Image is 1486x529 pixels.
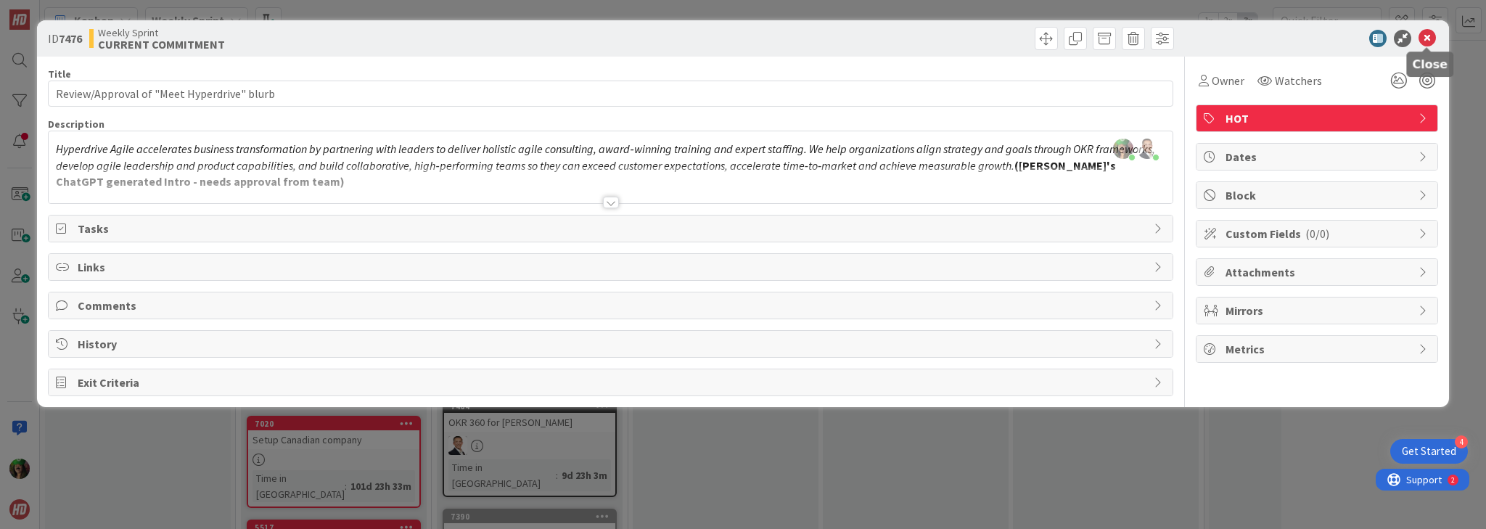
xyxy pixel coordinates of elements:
span: HOT [1226,110,1411,127]
span: ( 0/0 ) [1305,226,1329,241]
span: Custom Fields [1226,225,1411,242]
div: 2 [75,6,79,17]
div: Get Started [1402,444,1456,459]
span: Owner [1212,72,1244,89]
img: UCWZD98YtWJuY0ewth2JkLzM7ZIabXpM.png [1137,139,1157,159]
b: CURRENT COMMITMENT [98,38,225,50]
span: Weekly Sprint [98,27,225,38]
span: Block [1226,186,1411,204]
span: Links [78,258,1146,276]
div: 4 [1455,435,1468,448]
b: 7476 [59,31,82,46]
span: Attachments [1226,263,1411,281]
span: Dates [1226,148,1411,165]
em: Hyperdrive Agile accelerates business transformation by partnering with leaders to deliver holist... [56,142,1157,173]
h5: Close [1412,57,1448,71]
span: Mirrors [1226,302,1411,319]
span: Tasks [78,220,1146,237]
span: Support [30,2,66,20]
span: Exit Criteria [78,374,1146,391]
label: Title [48,67,71,81]
input: type card name here... [48,81,1173,107]
span: ID [48,30,82,47]
span: Comments [78,297,1146,314]
span: Description [48,118,104,131]
span: Watchers [1275,72,1322,89]
img: zMbp8UmSkcuFrGHA6WMwLokxENeDinhm.jpg [1113,139,1133,159]
span: History [78,335,1146,353]
span: Metrics [1226,340,1411,358]
div: Open Get Started checklist, remaining modules: 4 [1390,439,1468,464]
